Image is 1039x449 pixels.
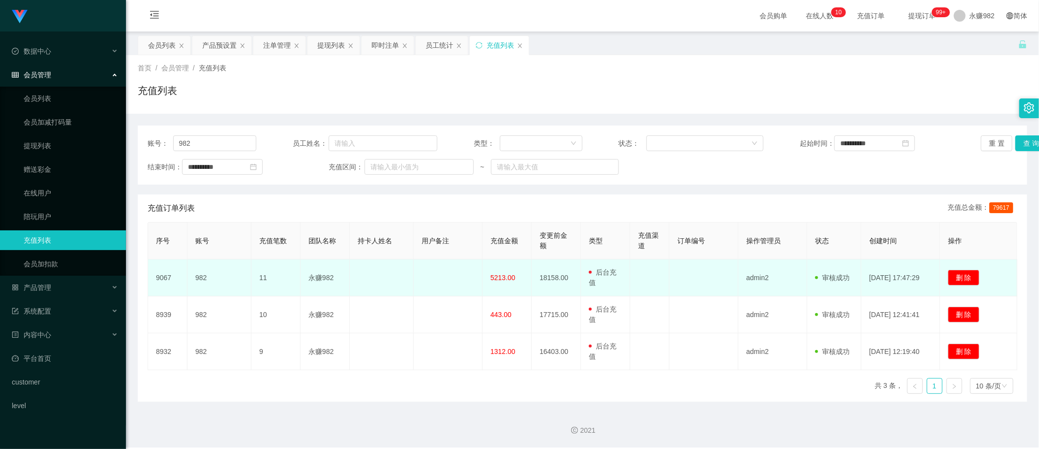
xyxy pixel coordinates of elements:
div: 2021 [134,425,1031,436]
button: 删 除 [948,344,979,359]
input: 请输入 [173,135,256,151]
span: 充值笔数 [259,237,287,245]
span: 后台充值 [589,268,616,287]
span: 持卡人姓名 [358,237,392,245]
li: 共 3 条， [875,378,903,394]
span: 审核成功 [815,348,850,355]
a: customer [12,372,118,392]
span: 创建时间 [869,237,897,245]
i: 图标: down [1002,383,1008,390]
span: 变更前金额 [540,231,567,250]
td: admin2 [738,259,807,296]
img: logo.9652507e.png [12,10,28,24]
span: 充值订单 [853,12,890,19]
h1: 充值列表 [138,83,177,98]
span: 443.00 [490,311,512,319]
td: 9 [251,333,301,370]
i: 图标: menu-fold [138,0,171,32]
button: 删 除 [948,307,979,322]
span: 用户备注 [422,237,449,245]
span: 会员管理 [161,64,189,72]
i: 图标: unlock [1018,40,1027,49]
i: 图标: calendar [902,140,909,147]
div: 充值总金额： [948,202,1017,214]
span: 内容中心 [12,331,51,339]
span: 提现订单 [904,12,941,19]
span: 数据中心 [12,47,51,55]
td: 10 [251,296,301,333]
span: 类型： [474,138,500,149]
td: admin2 [738,333,807,370]
td: 982 [187,259,251,296]
div: 10 条/页 [976,379,1001,393]
i: 图标: sync [476,42,483,49]
sup: 10 [831,7,846,17]
td: 永赚982 [301,259,350,296]
i: 图标: copyright [571,427,578,434]
td: 永赚982 [301,296,350,333]
td: 17715.00 [532,296,581,333]
td: 11 [251,259,301,296]
div: 注单管理 [263,36,291,55]
span: 在线人数 [801,12,839,19]
span: 充值订单列表 [148,202,195,214]
input: 请输入最小值为 [365,159,474,175]
td: [DATE] 12:41:41 [861,296,940,333]
td: 16403.00 [532,333,581,370]
i: 图标: down [752,140,758,147]
a: 1 [927,379,942,393]
span: 充值金额 [490,237,518,245]
p: 0 [839,7,842,17]
span: ~ [474,162,491,172]
input: 请输入 [329,135,438,151]
span: 5213.00 [490,274,516,282]
span: 状态： [619,138,647,149]
div: 产品预设置 [202,36,237,55]
a: level [12,396,118,416]
input: 请输入最大值 [491,159,619,175]
i: 图标: close [348,43,354,49]
button: 重 置 [981,135,1012,151]
a: 在线用户 [24,183,118,203]
span: 账号 [195,237,209,245]
div: 员工统计 [426,36,453,55]
p: 1 [835,7,839,17]
td: 8939 [148,296,187,333]
td: admin2 [738,296,807,333]
i: 图标: close [517,43,523,49]
a: 赠送彩金 [24,160,118,179]
span: 首页 [138,64,152,72]
td: 982 [187,333,251,370]
div: 充值列表 [487,36,514,55]
li: 下一页 [947,378,962,394]
i: 图标: right [951,384,957,389]
span: 充值渠道 [638,231,659,250]
a: 充值列表 [24,230,118,250]
td: 8932 [148,333,187,370]
span: 1312.00 [490,348,516,355]
i: 图标: profile [12,331,19,338]
a: 会员列表 [24,89,118,108]
span: / [155,64,157,72]
span: 后台充值 [589,342,616,360]
span: 状态 [815,237,829,245]
span: 系统配置 [12,307,51,315]
sup: 267 [932,7,949,17]
a: 提现列表 [24,136,118,156]
td: 永赚982 [301,333,350,370]
button: 删 除 [948,270,979,286]
i: 图标: table [12,71,19,78]
li: 上一页 [907,378,923,394]
td: [DATE] 17:47:29 [861,259,940,296]
span: 充值列表 [199,64,226,72]
i: 图标: close [294,43,300,49]
span: 团队名称 [308,237,336,245]
span: 会员管理 [12,71,51,79]
span: 账号： [148,138,173,149]
span: 操作管理员 [746,237,781,245]
span: 类型 [589,237,603,245]
span: 序号 [156,237,170,245]
div: 即时注单 [371,36,399,55]
i: 图标: global [1007,12,1013,19]
span: 员工姓名： [293,138,329,149]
